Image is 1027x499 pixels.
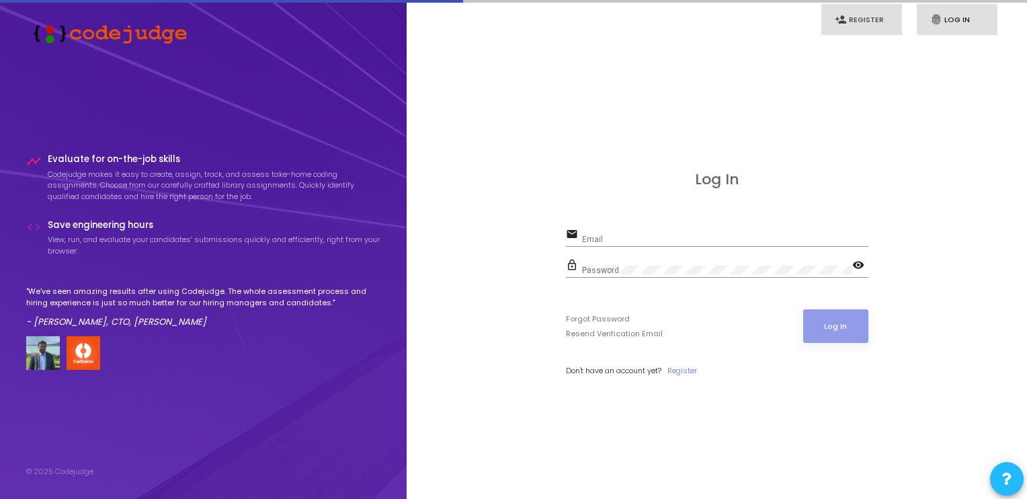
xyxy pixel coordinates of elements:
[48,220,381,231] h4: Save engineering hours
[852,258,868,274] mat-icon: visibility
[26,315,206,328] em: - [PERSON_NAME], CTO, [PERSON_NAME]
[48,169,381,202] p: Codejudge makes it easy to create, assign, track, and assess take-home coding assignments. Choose...
[582,235,868,244] input: Email
[566,258,582,274] mat-icon: lock_outline
[26,154,41,169] i: timeline
[917,4,997,36] a: fingerprintLog In
[26,466,93,477] div: © 2025 Codejudge
[821,4,902,36] a: person_addRegister
[566,365,661,376] span: Don't have an account yet?
[48,234,381,256] p: View, run, and evaluate your candidates’ submissions quickly and efficiently, right from your bro...
[667,365,697,377] a: Register
[566,313,630,325] a: Forgot Password
[566,171,868,188] h3: Log In
[930,13,942,26] i: fingerprint
[803,309,868,343] button: Log In
[835,13,847,26] i: person_add
[566,227,582,243] mat-icon: email
[26,336,60,370] img: user image
[67,336,100,370] img: company-logo
[26,220,41,235] i: code
[26,286,381,308] p: "We've seen amazing results after using Codejudge. The whole assessment process and hiring experi...
[566,328,663,340] a: Resend Verification Email
[48,154,381,165] h4: Evaluate for on-the-job skills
